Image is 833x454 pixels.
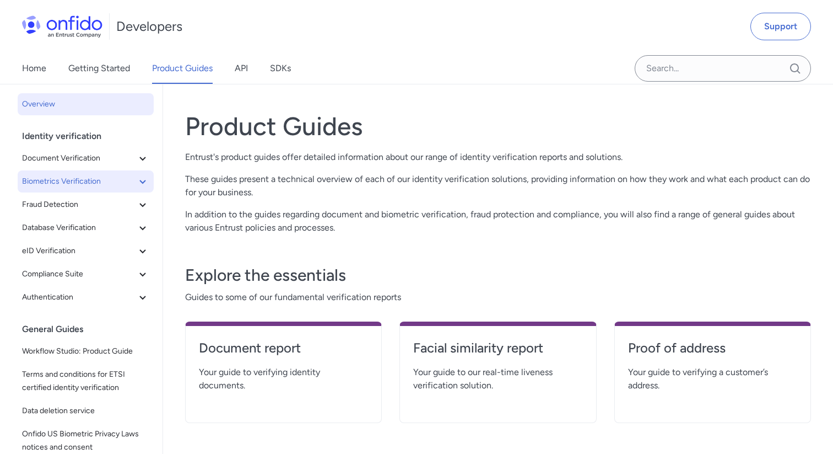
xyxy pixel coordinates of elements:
button: Document Verification [18,147,154,169]
h4: Facial similarity report [413,339,582,357]
input: Onfido search input field [635,55,811,82]
a: Product Guides [152,53,213,84]
button: eID Verification [18,240,154,262]
span: Authentication [22,291,136,304]
span: Fraud Detection [22,198,136,211]
h1: Product Guides [185,111,811,142]
a: Home [22,53,46,84]
a: Data deletion service [18,400,154,422]
button: Fraud Detection [18,194,154,216]
span: Workflow Studio: Product Guide [22,345,149,358]
a: Getting Started [68,53,130,84]
span: Biometrics Verification [22,175,136,188]
span: Your guide to our real-time liveness verification solution. [413,366,582,392]
p: Entrust's product guides offer detailed information about our range of identity verification repo... [185,151,811,164]
span: Database Verification [22,221,136,234]
h4: Proof of address [628,339,797,357]
button: Database Verification [18,217,154,239]
a: SDKs [270,53,291,84]
a: Terms and conditions for ETSI certified identity verification [18,364,154,399]
span: Your guide to verifying a customer’s address. [628,366,797,392]
span: Guides to some of our fundamental verification reports [185,291,811,304]
span: Overview [22,98,149,111]
span: eID Verification [22,244,136,258]
img: Onfido Logo [22,15,102,38]
span: Your guide to verifying identity documents. [199,366,368,392]
button: Authentication [18,286,154,308]
div: General Guides [22,318,158,340]
span: Terms and conditions for ETSI certified identity verification [22,368,149,394]
div: Identity verification [22,125,158,147]
a: Facial similarity report [413,339,582,366]
button: Biometrics Verification [18,170,154,193]
h3: Explore the essentials [185,264,811,286]
p: These guides present a technical overview of each of our identity verification solutions, providi... [185,173,811,199]
a: Workflow Studio: Product Guide [18,340,154,362]
span: Compliance Suite [22,268,136,281]
span: Data deletion service [22,404,149,418]
a: API [235,53,248,84]
a: Proof of address [628,339,797,366]
a: Support [750,13,811,40]
p: In addition to the guides regarding document and biometric verification, fraud protection and com... [185,208,811,234]
h1: Developers [116,18,182,35]
span: Onfido US Biometric Privacy Laws notices and consent [22,428,149,454]
h4: Document report [199,339,368,357]
span: Document Verification [22,152,136,165]
button: Compliance Suite [18,263,154,285]
a: Document report [199,339,368,366]
a: Overview [18,93,154,115]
